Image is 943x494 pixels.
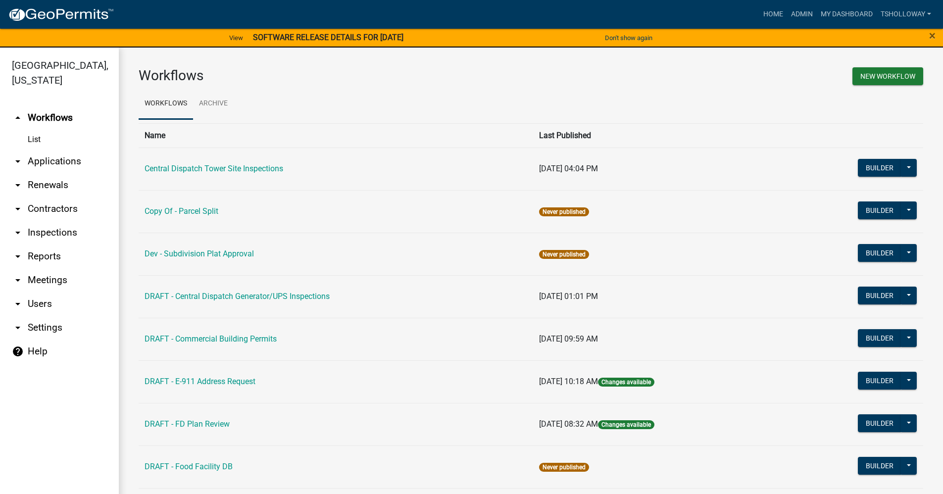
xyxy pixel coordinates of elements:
a: DRAFT - Food Facility DB [145,462,233,471]
button: Builder [858,159,901,177]
strong: SOFTWARE RELEASE DETAILS FOR [DATE] [253,33,403,42]
th: Last Published [533,123,783,148]
a: Admin [787,5,817,24]
a: View [225,30,247,46]
i: arrow_drop_down [12,155,24,167]
i: arrow_drop_down [12,322,24,334]
i: help [12,346,24,357]
button: Builder [858,372,901,390]
h3: Workflows [139,67,524,84]
span: Changes available [598,420,654,429]
button: Builder [858,457,901,475]
span: Changes available [598,378,654,387]
i: arrow_drop_down [12,274,24,286]
a: DRAFT - FD Plan Review [145,419,230,429]
a: My Dashboard [817,5,877,24]
a: Home [759,5,787,24]
a: DRAFT - Central Dispatch Generator/UPS Inspections [145,292,330,301]
button: Builder [858,244,901,262]
span: Never published [539,250,589,259]
a: DRAFT - Commercial Building Permits [145,334,277,344]
i: arrow_drop_down [12,298,24,310]
span: [DATE] 01:01 PM [539,292,598,301]
span: × [929,29,936,43]
span: [DATE] 04:04 PM [539,164,598,173]
a: Archive [193,88,234,120]
a: Central Dispatch Tower Site Inspections [145,164,283,173]
button: Builder [858,329,901,347]
button: Close [929,30,936,42]
i: arrow_drop_down [12,179,24,191]
button: Builder [858,201,901,219]
button: Don't show again [601,30,656,46]
span: [DATE] 09:59 AM [539,334,598,344]
th: Name [139,123,533,148]
span: Never published [539,463,589,472]
i: arrow_drop_down [12,203,24,215]
button: Builder [858,414,901,432]
button: New Workflow [852,67,923,85]
span: [DATE] 10:18 AM [539,377,598,386]
a: tsholloway [877,5,935,24]
button: Builder [858,287,901,304]
a: Dev - Subdivision Plat Approval [145,249,254,258]
a: Workflows [139,88,193,120]
span: Never published [539,207,589,216]
i: arrow_drop_down [12,227,24,239]
a: Copy Of - Parcel Split [145,206,218,216]
i: arrow_drop_down [12,250,24,262]
i: arrow_drop_up [12,112,24,124]
a: DRAFT - E-911 Address Request [145,377,255,386]
span: [DATE] 08:32 AM [539,419,598,429]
